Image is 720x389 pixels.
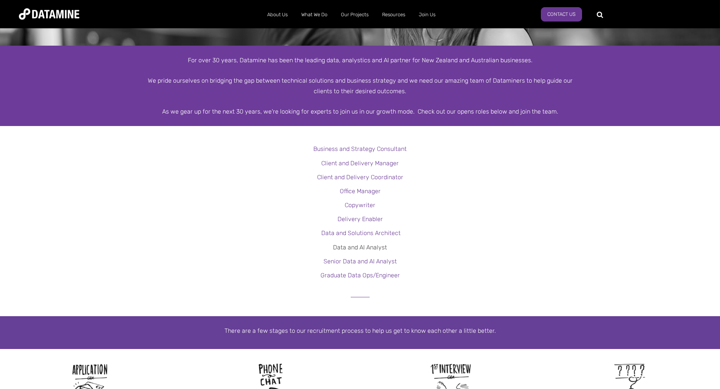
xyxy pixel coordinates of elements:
a: Office Manager [340,188,381,195]
a: What We Do [294,5,334,25]
a: Business and Strategy Consultant [313,145,407,152]
a: Client and Delivery Manager [321,160,399,167]
img: Datamine [19,8,79,20]
a: Contact Us [541,7,582,22]
a: Data and Solutions Architect [321,229,401,237]
a: Graduate Data Ops/Engineer [321,272,400,279]
p: There are a few stages to our recruitment process to help us get to know each other a little better. [145,326,576,336]
a: About Us [260,5,294,25]
a: Copywriter [345,201,375,209]
div: For over 30 years, Datamine has been the leading data, analystics and AI partner for New Zealand ... [145,55,576,65]
a: Data and AI Analyst [333,244,387,251]
a: Resources [375,5,412,25]
a: Delivery Enabler [338,215,383,223]
div: We pride ourselves on bridging the gap between technical solutions and business strategy and we n... [145,75,576,96]
a: Our Projects [334,5,375,25]
a: Join Us [412,5,442,25]
a: Client and Delivery Coordinator [317,174,403,181]
div: As we gear up for the next 30 years, we're looking for experts to join us in our growth mode. Che... [145,106,576,117]
a: Senior Data and AI Analyst [324,258,397,265]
